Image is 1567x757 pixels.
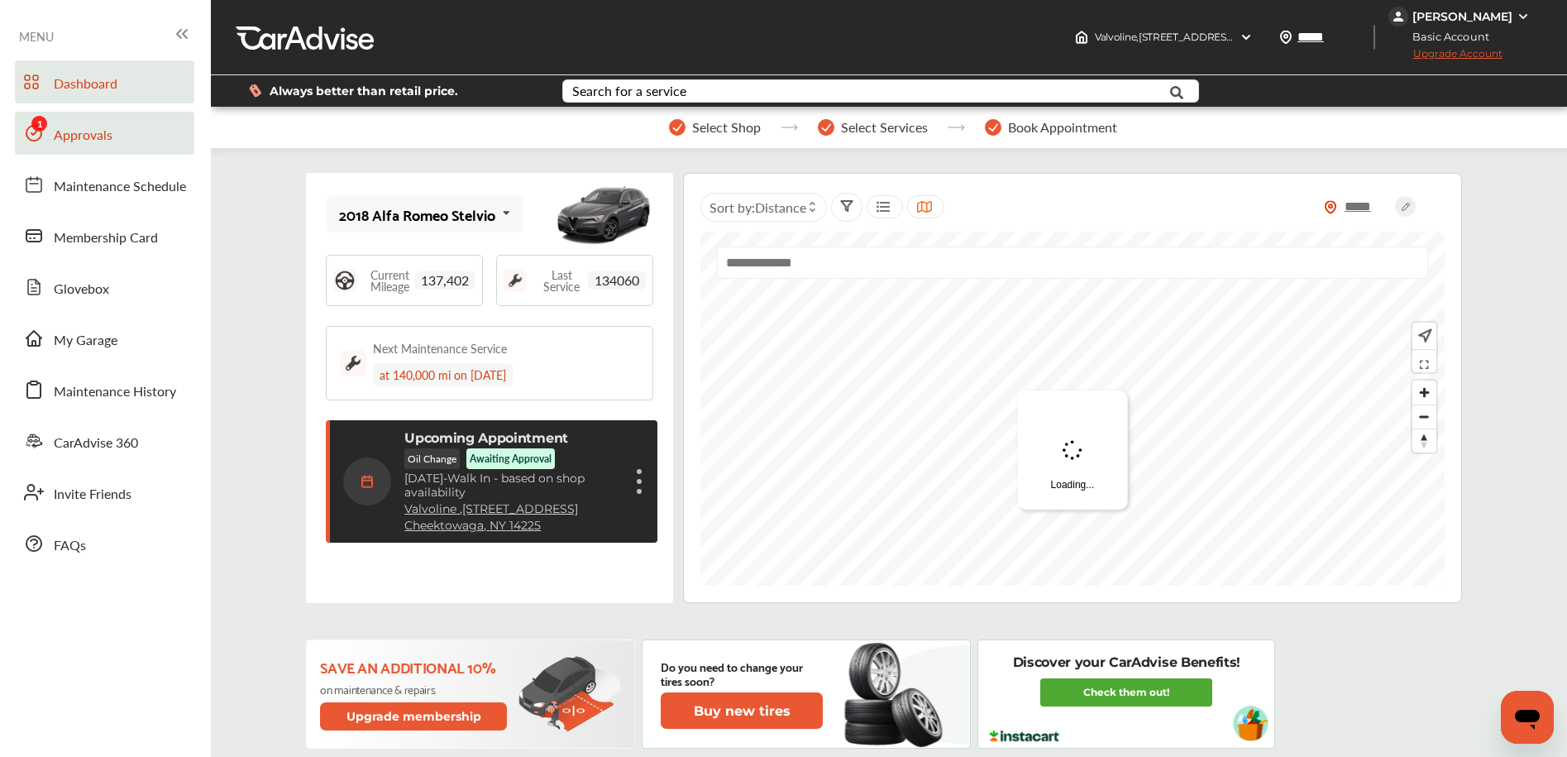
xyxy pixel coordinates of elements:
[339,206,495,223] div: 2018 Alfa Romeo Stelvio
[414,271,475,290] span: 137,402
[333,269,356,292] img: steering_logo
[1412,405,1436,429] span: Zoom out
[1415,327,1432,345] img: recenter.ce011a49.svg
[15,317,194,360] a: My Garage
[365,269,414,292] span: Current Mileage
[340,350,366,376] img: maintenance_logo
[818,119,834,136] img: stepper-checkmark.b5569197.svg
[54,228,158,249] span: Membership Card
[54,381,176,403] span: Maintenance History
[1388,47,1503,68] span: Upgrade Account
[661,692,826,729] a: Buy new tires
[320,702,507,731] button: Upgrade membership
[692,120,761,135] span: Select Shop
[15,163,194,206] a: Maintenance Schedule
[404,471,443,486] span: [DATE]
[54,279,109,300] span: Glovebox
[1390,28,1502,46] span: Basic Account
[661,692,823,729] button: Buy new tires
[781,124,798,131] img: stepper-arrow.e24c07c6.svg
[1013,654,1240,672] p: Discover your CarAdvise Benefits!
[373,363,513,386] div: at 140,000 mi on [DATE]
[404,472,621,500] p: Walk In - based on shop availability
[373,340,507,357] div: Next Maintenance Service
[755,198,806,217] span: Distance
[841,120,928,135] span: Select Services
[1008,120,1117,135] span: Book Appointment
[572,84,686,98] div: Search for a service
[843,635,952,753] img: new-tire.a0c7fe23.svg
[54,125,112,146] span: Approvals
[1501,691,1554,744] iframe: Button to launch messaging window
[1240,31,1253,44] img: header-down-arrow.9dd2ce7d.svg
[15,419,194,462] a: CarAdvise 360
[1412,9,1512,24] div: [PERSON_NAME]
[54,330,117,352] span: My Garage
[404,448,460,469] p: Oil Change
[54,433,138,454] span: CarAdvise 360
[54,535,86,557] span: FAQs
[320,658,509,676] p: Save an additional 10%
[15,471,194,514] a: Invite Friends
[54,74,117,95] span: Dashboard
[1040,678,1212,707] a: Check them out!
[554,177,653,252] img: mobile_12164_st0640_046.jpg
[1412,381,1436,405] button: Zoom in
[1517,10,1530,23] img: WGsFRI8htEPBVLJbROoPRyZpYNWhNONpIPPETTm6eUC0GeLEiAAAAAElFTkSuQmCC
[19,30,54,43] span: MENU
[504,269,527,292] img: maintenance_logo
[535,269,588,292] span: Last Service
[443,471,447,486] span: -
[15,522,194,565] a: FAQs
[15,112,194,155] a: Approvals
[1279,31,1292,44] img: location_vector.a44bc228.svg
[518,656,621,733] img: update-membership.81812027.svg
[709,198,806,217] span: Sort by :
[470,452,552,466] p: Awaiting Approval
[948,124,965,131] img: stepper-arrow.e24c07c6.svg
[404,502,578,516] a: Valvoline ,[STREET_ADDRESS]
[54,176,186,198] span: Maintenance Schedule
[661,659,823,688] p: Do you need to change your tires soon?
[15,266,194,309] a: Glovebox
[249,84,261,98] img: dollor_label_vector.a70140d1.svg
[1412,429,1436,453] span: Reset bearing to north
[404,519,541,533] a: Cheektowaga, NY 14225
[588,271,646,290] span: 134060
[404,430,568,446] p: Upcoming Appointment
[987,731,1061,742] img: instacart-logo.217963cc.svg
[1324,200,1337,214] img: location_vector_orange.38f05af8.svg
[985,119,1001,136] img: stepper-checkmark.b5569197.svg
[700,232,1445,586] canvas: Map
[270,85,458,97] span: Always better than retail price.
[669,119,686,136] img: stepper-checkmark.b5569197.svg
[343,458,391,505] img: calendar-icon.35d1de04.svg
[1412,429,1436,453] button: Reset bearing to north
[1233,706,1268,741] img: instacart-vehicle.0979a191.svg
[1374,25,1375,50] img: header-divider.bc55588e.svg
[54,484,131,505] span: Invite Friends
[15,368,194,411] a: Maintenance History
[15,214,194,257] a: Membership Card
[1095,31,1349,43] span: Valvoline , [STREET_ADDRESS] Cheektowaga , NY 14225
[1412,405,1436,429] button: Zoom out
[1075,31,1088,44] img: header-home-logo.8d720a4f.svg
[15,60,194,103] a: Dashboard
[1018,390,1128,510] div: Loading...
[1388,7,1408,26] img: jVpblrzwTbfkPYzPPzSLxeg0AAAAASUVORK5CYII=
[320,683,509,696] p: on maintenance & repairs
